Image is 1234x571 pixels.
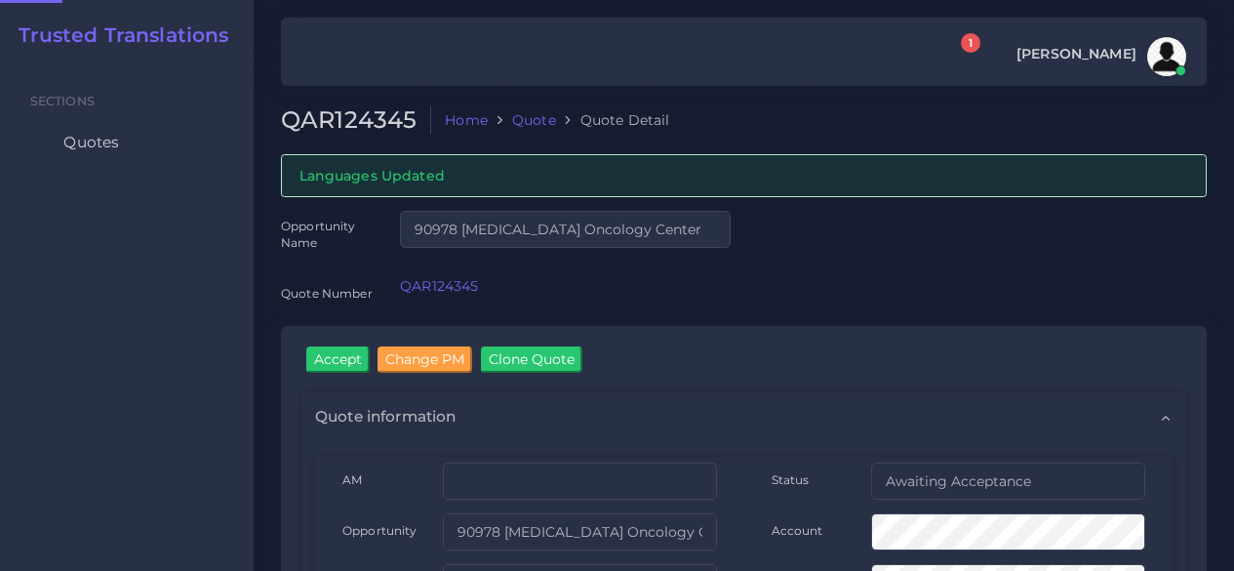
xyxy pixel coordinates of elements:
[301,392,1186,441] div: Quote information
[378,347,472,372] input: Change PM
[15,122,239,163] a: Quotes
[772,471,810,488] label: Status
[556,110,670,130] li: Quote Detail
[1147,37,1186,76] img: avatar
[315,406,456,428] span: Quote information
[445,110,488,130] a: Home
[281,106,431,135] h2: QAR124345
[281,218,373,252] label: Opportunity Name
[281,154,1207,196] div: Languages Updated
[400,277,478,295] a: QAR124345
[342,471,362,488] label: AM
[1016,47,1136,61] span: [PERSON_NAME]
[1007,37,1193,76] a: [PERSON_NAME]avatar
[961,33,980,53] span: 1
[943,44,977,70] a: 1
[481,347,582,372] input: Clone Quote
[342,522,418,539] label: Opportunity
[306,347,370,372] input: Accept
[772,522,823,539] label: Account
[5,23,229,47] a: Trusted Translations
[30,94,95,108] span: Sections
[512,110,556,130] a: Quote
[281,285,373,302] label: Quote Number
[63,132,119,153] span: Quotes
